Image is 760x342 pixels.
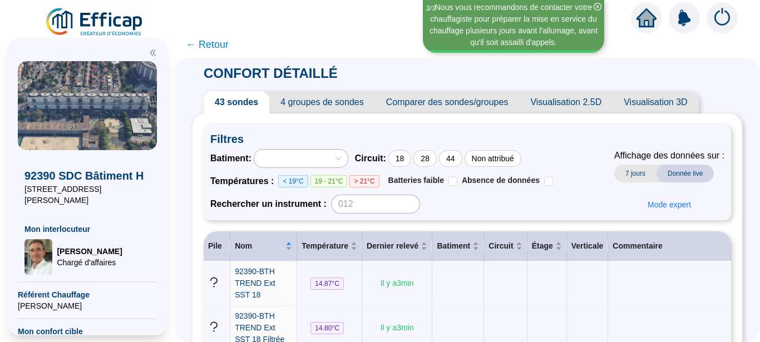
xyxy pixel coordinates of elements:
div: Nous vous recommandons de contacter votre chauffagiste pour préparer la mise en service du chauff... [425,2,603,48]
span: close-circle [594,3,601,11]
th: Verticale [567,231,609,261]
img: Chargé d'affaires [24,239,52,275]
div: 18 [388,150,412,167]
span: Batiment [437,240,470,252]
span: Batiment : [210,152,251,165]
div: Non attribué [465,150,521,167]
span: Dernier relevé [367,240,418,252]
span: Mon interlocuteur [24,224,150,235]
span: [PERSON_NAME] [18,300,157,311]
span: < 19°C [278,175,308,187]
div: 28 [413,150,437,167]
span: Affichage des données sur : [614,149,724,162]
span: Absence de données [462,176,540,185]
span: Rechercher un instrument : [210,197,327,211]
span: Batteries faible [388,176,444,185]
i: 3 / 3 [426,4,436,12]
input: 012 [331,195,420,214]
span: Référent Chauffage [18,289,157,300]
span: Filtres [210,131,724,147]
img: alerts [707,2,738,33]
span: ← Retour [186,37,229,52]
a: 92390-BTH TREND Ext SST 18 [235,266,292,301]
span: [PERSON_NAME] [57,246,122,257]
th: Circuit [484,231,527,261]
span: Chargé d'affaires [57,257,122,268]
span: question [208,321,220,333]
div: 44 [439,150,462,167]
span: [STREET_ADDRESS][PERSON_NAME] [24,184,150,206]
img: alerts [669,2,700,33]
span: Visualisation 2.5D [519,91,613,113]
th: Nom [230,231,297,261]
span: Il y a 3 min [381,279,414,288]
span: Températures : [210,175,278,188]
span: Visualisation 3D [613,91,698,113]
span: Mon confort cible [18,326,157,337]
span: > 21°C [349,175,379,187]
span: Pile [208,241,222,250]
th: Température [297,231,362,261]
span: 92390-BTH TREND Ext SST 18 [235,267,275,299]
span: Il y a 3 min [381,323,414,332]
span: Nom [235,240,283,252]
span: 43 sondes [204,91,269,113]
span: 14.87 °C [310,277,344,290]
th: Batiment [432,231,484,261]
span: Donnée live [657,165,714,182]
span: Température [302,240,348,252]
span: double-left [149,49,157,57]
th: Étage [527,231,567,261]
button: Mode expert [639,196,700,214]
img: efficap energie logo [45,7,145,38]
span: 14.80 °C [310,322,344,334]
span: 19 - 21°C [310,175,348,187]
span: question [208,276,220,288]
span: Étage [532,240,553,252]
th: Dernier relevé [362,231,432,261]
span: Mode expert [648,199,691,211]
span: 4 groupes de sondes [269,91,374,113]
span: 92390 SDC Bâtiment H [24,168,150,184]
span: 7 jours [614,165,657,182]
span: Circuit [488,240,513,252]
span: CONFORT DÉTAILLÉ [193,66,349,81]
span: Circuit : [355,152,386,165]
span: Comparer des sondes/groupes [375,91,520,113]
th: Commentaire [608,231,731,261]
span: home [636,8,657,28]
